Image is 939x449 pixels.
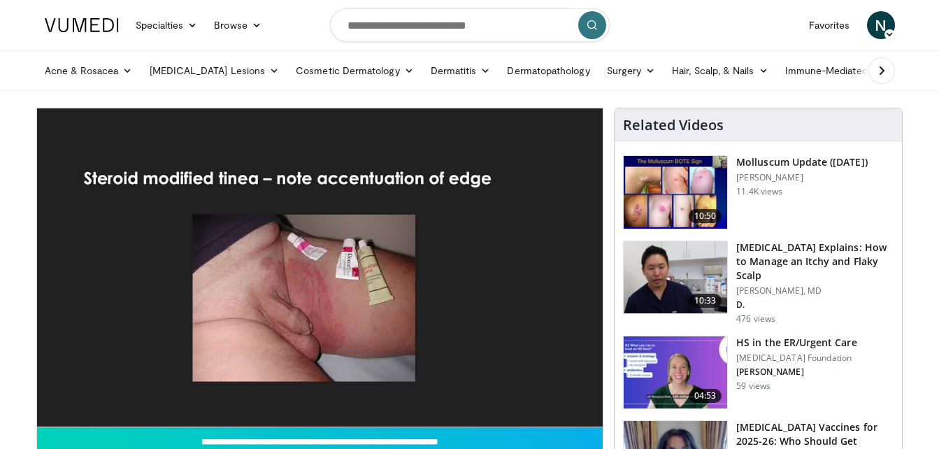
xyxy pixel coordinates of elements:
[736,336,856,350] h3: HS in the ER/Urgent Care
[736,155,868,169] h3: Molluscum Update ([DATE])
[801,11,859,39] a: Favorites
[736,186,782,197] p: 11.4K views
[287,57,422,85] a: Cosmetic Dermatology
[45,18,119,32] img: VuMedi Logo
[689,294,722,308] span: 10:33
[206,11,270,39] a: Browse
[736,299,894,311] p: D.
[36,57,141,85] a: Acne & Rosacea
[664,57,776,85] a: Hair, Scalp, & Nails
[141,57,288,85] a: [MEDICAL_DATA] Lesions
[623,117,724,134] h4: Related Videos
[37,108,603,427] video-js: Video Player
[736,366,856,378] p: [PERSON_NAME]
[623,155,894,229] a: 10:50 Molluscum Update ([DATE]) [PERSON_NAME] 11.4K views
[736,285,894,297] p: [PERSON_NAME], MD
[422,57,499,85] a: Dermatitis
[598,57,664,85] a: Surgery
[867,11,895,39] a: N
[689,209,722,223] span: 10:50
[689,389,722,403] span: 04:53
[777,57,890,85] a: Immune-Mediated
[736,352,856,364] p: [MEDICAL_DATA] Foundation
[736,172,868,183] p: [PERSON_NAME]
[736,380,770,392] p: 59 views
[623,336,894,410] a: 04:53 HS in the ER/Urgent Care [MEDICAL_DATA] Foundation [PERSON_NAME] 59 views
[330,8,610,42] input: Search topics, interventions
[624,241,727,314] img: be4bcf48-3664-4af8-9f94-dd57e2e39cb6.150x105_q85_crop-smart_upscale.jpg
[499,57,598,85] a: Dermatopathology
[623,241,894,325] a: 10:33 [MEDICAL_DATA] Explains: How to Manage an Itchy and Flaky Scalp [PERSON_NAME], MD D. 476 views
[736,241,894,283] h3: [MEDICAL_DATA] Explains: How to Manage an Itchy and Flaky Scalp
[127,11,206,39] a: Specialties
[736,313,775,325] p: 476 views
[624,156,727,229] img: f51b4d6d-4f3a-4ff8-aca7-3ff3d12b1e6d.150x105_q85_crop-smart_upscale.jpg
[624,336,727,409] img: 0a0b59f9-8b88-4635-b6d0-3655c2695d13.150x105_q85_crop-smart_upscale.jpg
